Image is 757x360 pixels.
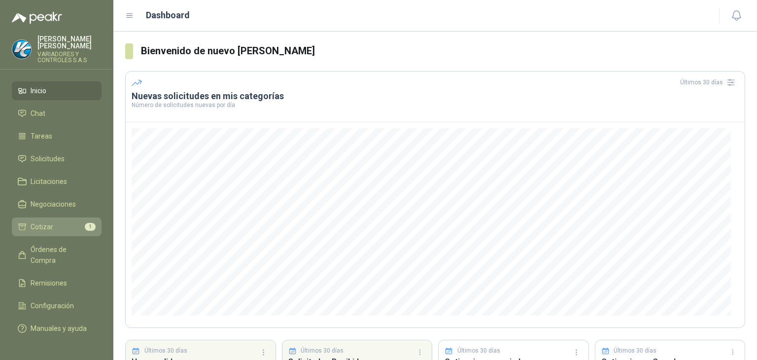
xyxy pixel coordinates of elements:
[31,221,53,232] span: Cotizar
[132,90,739,102] h3: Nuevas solicitudes en mis categorías
[31,176,67,187] span: Licitaciones
[31,244,92,266] span: Órdenes de Compra
[12,149,102,168] a: Solicitudes
[12,12,62,24] img: Logo peakr
[141,43,745,59] h3: Bienvenido de nuevo [PERSON_NAME]
[12,195,102,214] a: Negociaciones
[144,346,187,356] p: Últimos 30 días
[37,36,102,49] p: [PERSON_NAME] [PERSON_NAME]
[37,51,102,63] p: VARIADORES Y CONTROLES S.A.S
[31,199,76,210] span: Negociaciones
[12,240,102,270] a: Órdenes de Compra
[31,108,45,119] span: Chat
[12,81,102,100] a: Inicio
[132,102,739,108] p: Número de solicitudes nuevas por día
[12,104,102,123] a: Chat
[680,74,739,90] div: Últimos 30 días
[12,296,102,315] a: Configuración
[31,300,74,311] span: Configuración
[457,346,500,356] p: Últimos 30 días
[31,85,46,96] span: Inicio
[31,153,65,164] span: Solicitudes
[31,323,87,334] span: Manuales y ayuda
[614,346,656,356] p: Últimos 30 días
[12,274,102,292] a: Remisiones
[31,131,52,142] span: Tareas
[301,346,344,356] p: Últimos 30 días
[12,217,102,236] a: Cotizar1
[146,8,190,22] h1: Dashboard
[12,127,102,145] a: Tareas
[31,278,67,288] span: Remisiones
[12,319,102,338] a: Manuales y ayuda
[12,172,102,191] a: Licitaciones
[85,223,96,231] span: 1
[12,40,31,59] img: Company Logo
